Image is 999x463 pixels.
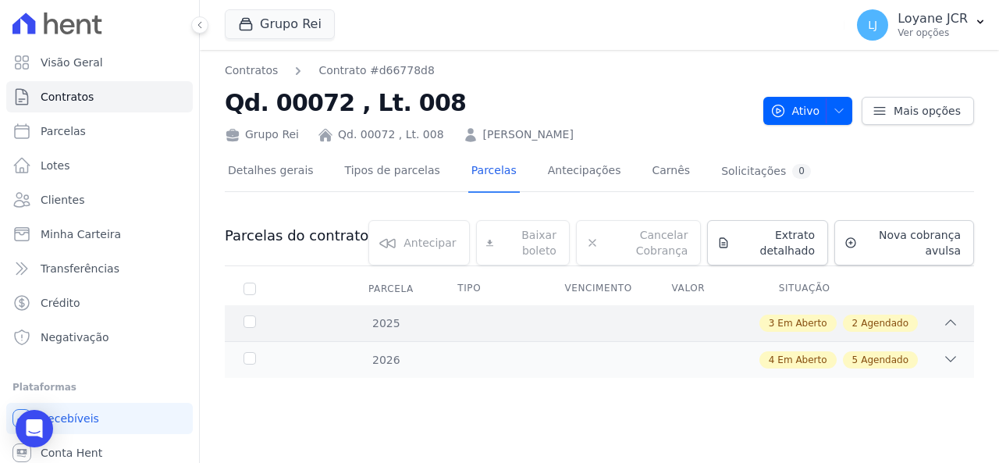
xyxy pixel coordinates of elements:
span: Agendado [861,353,908,367]
a: Detalhes gerais [225,151,317,193]
a: Mais opções [862,97,974,125]
a: Clientes [6,184,193,215]
div: Solicitações [721,164,811,179]
h2: Qd. 00072 , Lt. 008 [225,85,751,120]
p: Loyane JCR [898,11,968,27]
a: Antecipações [545,151,624,193]
span: Minha Carteira [41,226,121,242]
div: 0 [792,164,811,179]
span: Visão Geral [41,55,103,70]
a: Tipos de parcelas [342,151,443,193]
span: Parcelas [41,123,86,139]
button: Ativo [763,97,853,125]
span: 4 [769,353,775,367]
span: 5 [852,353,859,367]
span: Contratos [41,89,94,105]
span: Mais opções [894,103,961,119]
span: Em Aberto [777,316,827,330]
button: LJ Loyane JCR Ver opções [844,3,999,47]
a: Extrato detalhado [707,220,828,265]
span: Lotes [41,158,70,173]
span: Agendado [861,316,908,330]
th: Situação [760,272,867,305]
a: Visão Geral [6,47,193,78]
p: Ver opções [898,27,968,39]
a: Parcelas [6,116,193,147]
div: Plataformas [12,378,187,397]
a: Minha Carteira [6,219,193,250]
a: Lotes [6,150,193,181]
th: Valor [653,272,760,305]
a: Negativação [6,322,193,353]
nav: Breadcrumb [225,62,751,79]
a: Contratos [225,62,278,79]
h3: Parcelas do contrato [225,226,368,245]
a: Contratos [6,81,193,112]
a: Crédito [6,287,193,319]
th: Vencimento [546,272,652,305]
span: Transferências [41,261,119,276]
span: LJ [868,20,877,30]
span: Ativo [770,97,820,125]
span: Extrato detalhado [736,227,815,258]
span: Nova cobrança avulsa [863,227,961,258]
div: Parcela [350,273,432,305]
div: Open Intercom Messenger [16,410,53,447]
a: Carnês [649,151,693,193]
th: Tipo [439,272,546,305]
span: Clientes [41,192,84,208]
span: 3 [769,316,775,330]
span: Crédito [41,295,80,311]
a: Transferências [6,253,193,284]
a: Parcelas [468,151,520,193]
a: Qd. 00072 , Lt. 008 [338,126,444,143]
span: Conta Hent [41,445,102,461]
a: Contrato #d66778d8 [318,62,435,79]
span: Recebíveis [41,411,99,426]
a: Nova cobrança avulsa [834,220,974,265]
span: Em Aberto [777,353,827,367]
nav: Breadcrumb [225,62,435,79]
span: 2 [852,316,859,330]
a: [PERSON_NAME] [483,126,574,143]
button: Grupo Rei [225,9,335,39]
div: Grupo Rei [225,126,299,143]
span: Negativação [41,329,109,345]
a: Solicitações0 [718,151,814,193]
a: Recebíveis [6,403,193,434]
